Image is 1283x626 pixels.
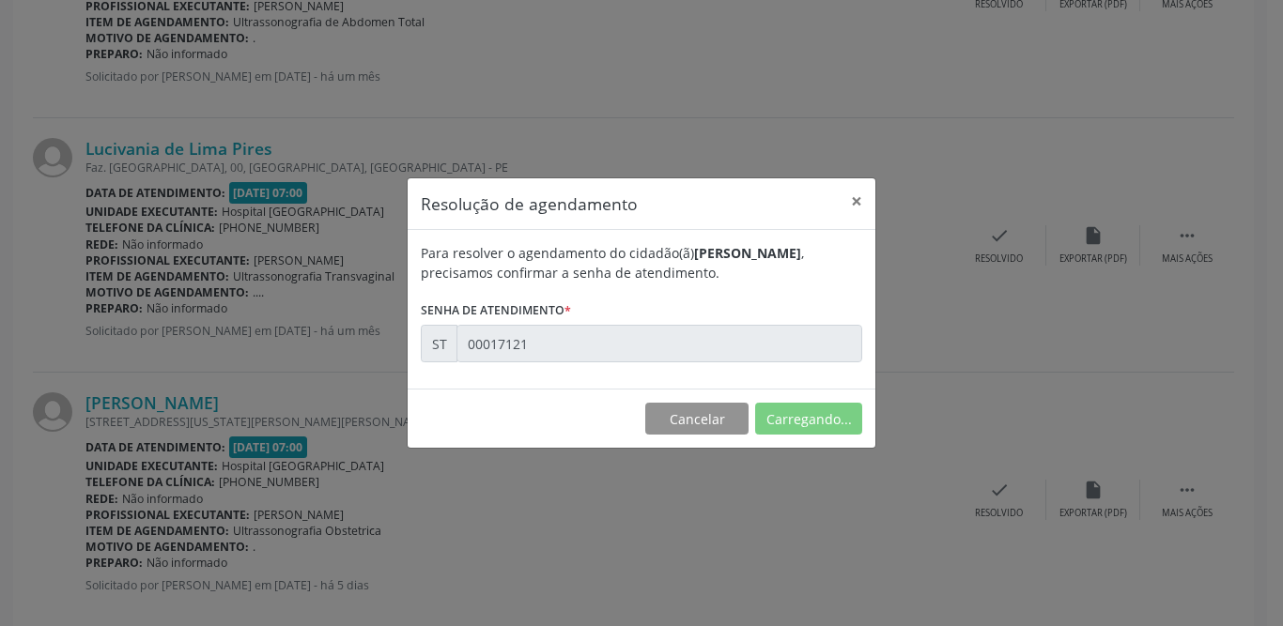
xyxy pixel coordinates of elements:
[838,178,875,224] button: Close
[421,296,571,325] label: Senha de atendimento
[421,243,862,282] div: Para resolver o agendamento do cidadão(ã) , precisamos confirmar a senha de atendimento.
[694,244,801,262] b: [PERSON_NAME]
[755,403,862,435] button: Carregando...
[421,325,457,362] div: ST
[421,191,638,216] h5: Resolução de agendamento
[645,403,749,435] button: Cancelar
